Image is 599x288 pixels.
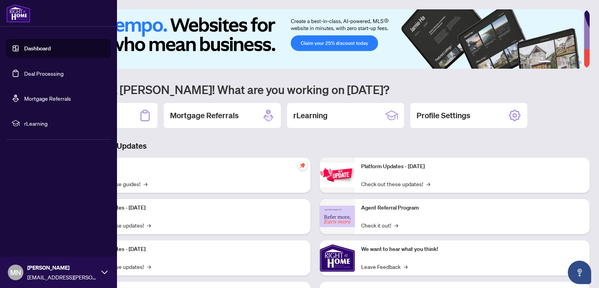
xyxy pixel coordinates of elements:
p: Agent Referral Program [361,204,583,212]
button: 2 [554,61,557,64]
p: We want to hear what you think! [361,245,583,254]
h2: rLearning [293,110,328,121]
img: Agent Referral Program [320,206,355,227]
button: 5 [572,61,576,64]
p: Platform Updates - [DATE] [82,245,304,254]
span: → [144,180,147,188]
a: Mortgage Referrals [24,95,71,102]
a: Dashboard [24,45,51,52]
span: → [394,221,398,229]
button: 6 [579,61,582,64]
img: Slide 0 [41,9,584,69]
span: → [147,262,151,271]
span: MN [10,267,21,278]
button: 4 [566,61,569,64]
span: rLearning [24,119,105,128]
span: [EMAIL_ADDRESS][PERSON_NAME][DOMAIN_NAME] [27,273,97,281]
h1: Welcome back [PERSON_NAME]! What are you working on [DATE]? [41,82,590,97]
span: pushpin [298,161,307,170]
span: [PERSON_NAME] [27,263,97,272]
p: Platform Updates - [DATE] [361,162,583,171]
img: logo [6,4,30,23]
a: Deal Processing [24,70,64,77]
p: Self-Help [82,162,304,171]
button: Open asap [568,261,591,284]
p: Platform Updates - [DATE] [82,204,304,212]
span: → [426,180,430,188]
h2: Mortgage Referrals [170,110,239,121]
h2: Profile Settings [416,110,470,121]
span: → [147,221,151,229]
span: → [404,262,408,271]
a: Check out these updates!→ [361,180,430,188]
img: We want to hear what you think! [320,240,355,276]
h3: Brokerage & Industry Updates [41,140,590,151]
button: 1 [538,61,551,64]
a: Leave Feedback→ [361,262,408,271]
img: Platform Updates - June 23, 2025 [320,163,355,187]
a: Check it out!→ [361,221,398,229]
button: 3 [560,61,563,64]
